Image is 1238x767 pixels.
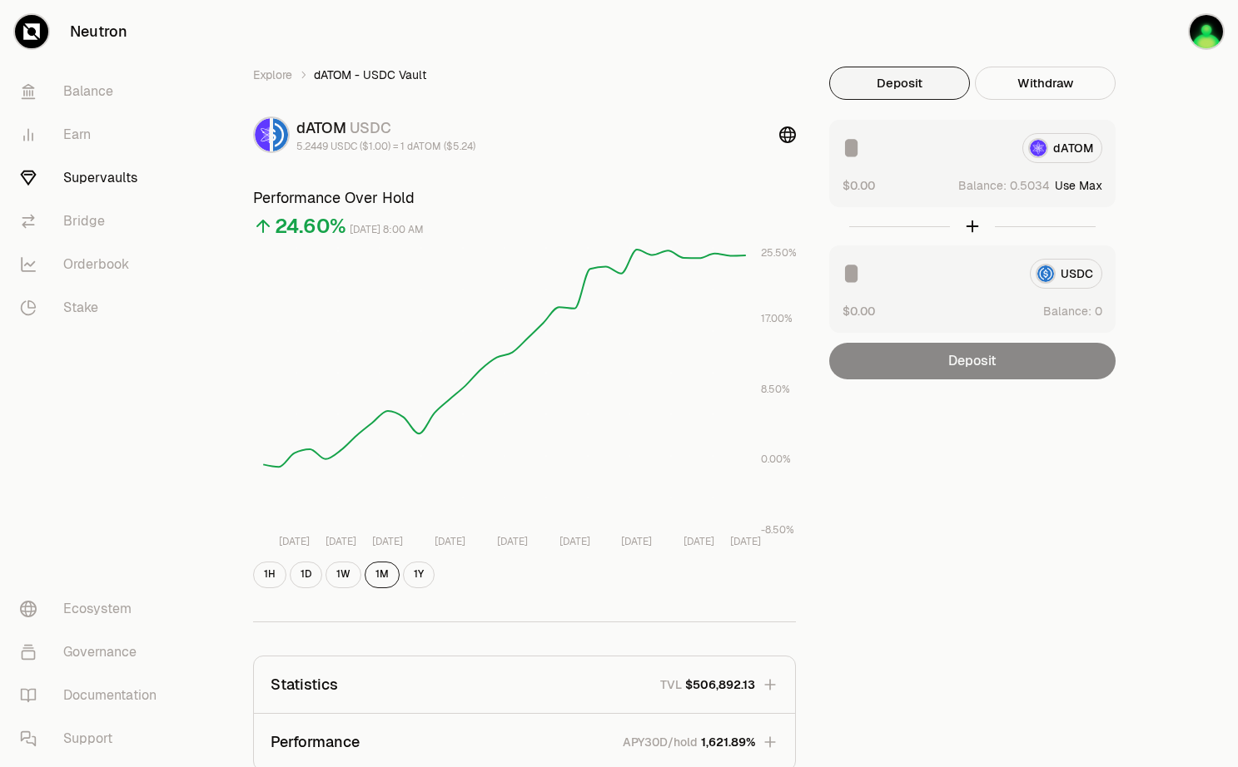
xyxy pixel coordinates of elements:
a: Documentation [7,674,180,717]
tspan: [DATE] [496,535,527,548]
a: Earn [7,113,180,156]
a: Governance [7,631,180,674]
button: Use Max [1055,177,1102,194]
button: 1H [253,562,286,588]
img: 72 [1190,15,1223,48]
img: dATOM Logo [255,118,270,151]
div: [DATE] 8:00 AM [350,220,424,240]
img: USDC Logo [273,118,288,151]
p: Statistics [271,673,338,696]
tspan: 25.50% [760,246,796,260]
tspan: 17.00% [760,312,792,325]
tspan: [DATE] [684,535,714,548]
span: dATOM - USDC Vault [314,67,426,83]
tspan: 0.00% [760,453,790,466]
a: Orderbook [7,243,180,286]
button: 1M [365,562,400,588]
a: Ecosystem [7,587,180,631]
p: TVL [660,676,682,693]
tspan: [DATE] [730,535,761,548]
p: APY30D/hold [623,734,698,750]
a: Explore [253,67,292,83]
tspan: 8.50% [760,383,789,396]
tspan: [DATE] [559,535,589,548]
span: Balance: [958,177,1007,194]
button: StatisticsTVL$506,892.13 [254,656,795,713]
span: Balance: [1043,303,1091,319]
button: 1W [326,562,361,588]
button: 1D [290,562,322,588]
tspan: -8.50% [760,523,793,537]
button: $0.00 [843,302,875,319]
span: $506,892.13 [685,676,755,693]
tspan: [DATE] [372,535,403,548]
span: 1,621.89% [701,734,755,750]
div: 5.2449 USDC ($1.00) = 1 dATOM ($5.24) [296,140,475,153]
p: Performance [271,730,360,754]
tspan: [DATE] [621,535,652,548]
div: dATOM [296,116,475,140]
a: Supervaults [7,156,180,200]
button: Deposit [829,67,970,100]
button: 1Y [403,562,435,588]
button: Withdraw [975,67,1116,100]
span: USDC [350,118,391,137]
a: Support [7,717,180,760]
tspan: [DATE] [279,535,310,548]
nav: breadcrumb [253,67,796,83]
a: Balance [7,70,180,113]
h3: Performance Over Hold [253,186,796,210]
button: $0.00 [843,176,875,194]
tspan: [DATE] [435,535,465,548]
a: Bridge [7,200,180,243]
tspan: [DATE] [326,535,356,548]
a: Stake [7,286,180,329]
div: 24.60% [275,213,346,240]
